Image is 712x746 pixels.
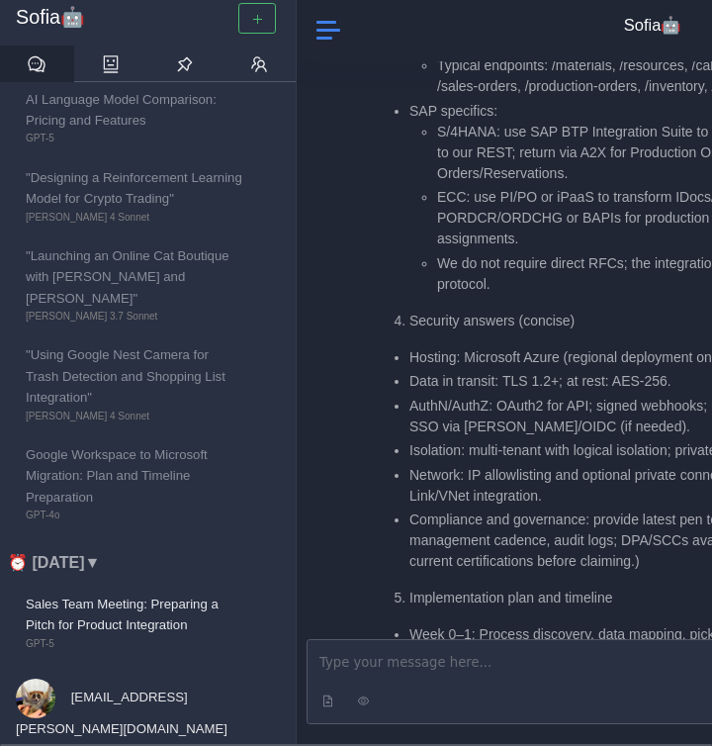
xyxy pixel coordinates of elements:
li: ⏰ [DATE] ▼ [8,550,296,576]
span: [PERSON_NAME] 4 Sonnet [26,409,243,424]
span: GPT-5 [26,636,243,652]
span: "Launching an Online Cat Boutique with [PERSON_NAME] and [PERSON_NAME]" [26,245,243,309]
span: [PERSON_NAME] 4 Sonnet [26,210,243,226]
span: GPT-4o [26,508,243,523]
span: [PERSON_NAME] 3.7 Sonnet [26,309,243,325]
span: Sales Team Meeting: Preparing a Pitch for Product Integration [26,594,243,636]
span: "Designing a Reinforcement Learning Model for Crypto Trading" [26,167,243,210]
span: Google Workspace to Microsoft Migration: Plan and Timeline Preparation [26,444,243,508]
span: GPT-5 [26,131,243,146]
span: AI Language Model Comparison: Pricing and Features [26,89,243,132]
a: Sofia🤖 [16,6,280,30]
span: [EMAIL_ADDRESS][PERSON_NAME][DOMAIN_NAME] [16,690,227,736]
h4: Sofia🤖 [624,16,682,36]
span: "Using Google Nest Camera for Trash Detection and Shopping List Integration" [26,344,243,408]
